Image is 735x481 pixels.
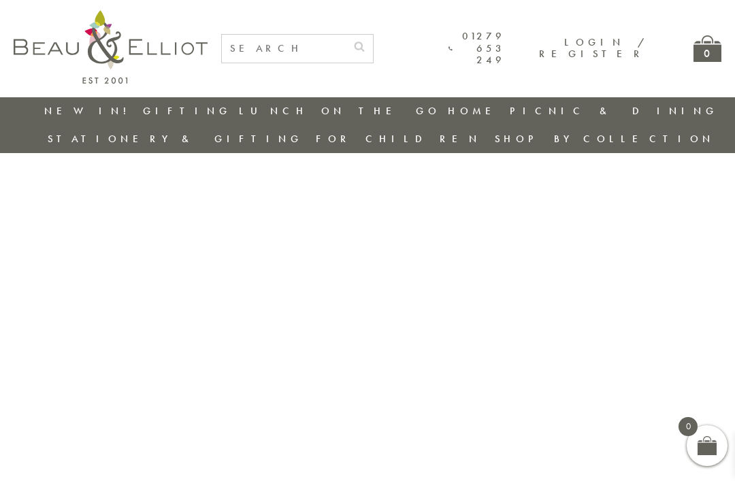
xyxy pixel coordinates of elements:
[495,132,715,146] a: Shop by collection
[316,132,481,146] a: For Children
[14,10,208,84] img: logo
[48,132,303,146] a: Stationery & Gifting
[44,104,135,118] a: New in!
[679,417,698,436] span: 0
[222,35,346,63] input: SEARCH
[693,35,721,62] a: 0
[539,35,646,61] a: Login / Register
[239,104,440,118] a: Lunch On The Go
[448,31,505,66] a: 01279 653 249
[510,104,718,118] a: Picnic & Dining
[143,104,231,118] a: Gifting
[448,104,502,118] a: Home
